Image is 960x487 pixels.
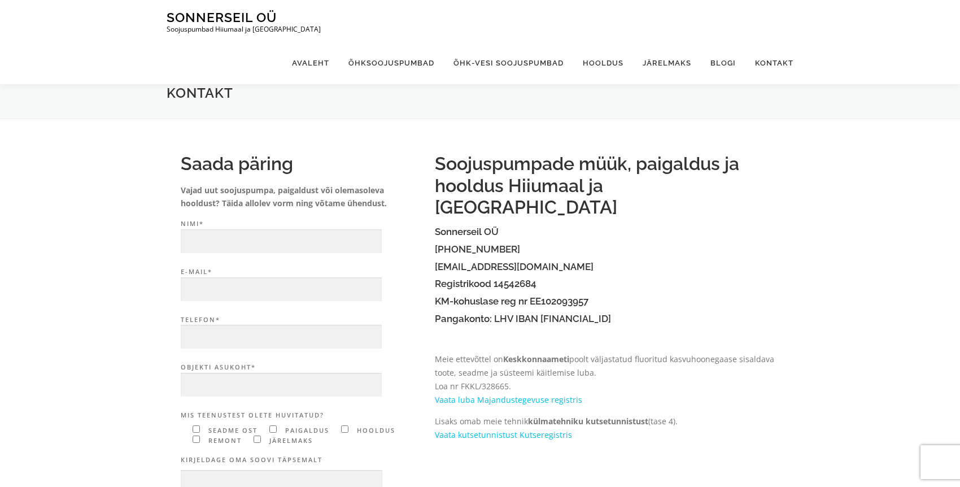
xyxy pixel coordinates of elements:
[282,42,339,84] a: Avaleht
[181,229,382,254] input: Nimi*
[435,296,779,307] h4: KM-kohuslase reg nr EE102093957
[435,429,572,440] a: Vaata kutsetunnistust Kutseregistris
[435,227,779,237] h4: Sonnerseil OÜ
[633,42,701,84] a: Järelmaks
[267,436,313,445] span: järelmaks
[435,314,779,324] h4: Pangakonto: LHV IBAN [FINANCIAL_ID]
[745,42,793,84] a: Kontakt
[181,362,424,397] label: Objekti asukoht*
[167,25,321,33] p: Soojuspumbad Hiiumaal ja [GEOGRAPHIC_DATA]
[573,42,633,84] a: Hooldus
[167,84,793,102] h1: Kontakt
[435,261,594,272] a: [EMAIL_ADDRESS][DOMAIN_NAME]
[181,410,424,421] label: Mis teenustest olete huvitatud?
[181,219,424,254] label: Nimi*
[435,415,779,442] p: Lisaks omab meie tehnik (tase 4).
[181,315,424,350] label: Telefon*
[354,426,395,434] span: hooldus
[435,353,779,406] p: Meie ettevõttel on poolt väljastatud fluoritud kasvuhoonegaase sisaldava toote, seadme ja süsteem...
[181,185,387,209] strong: Vajad uut soojuspumpa, paigaldust või olemasoleva hooldust? Täida allolev vorm ning võtame ühendust.
[181,325,382,349] input: Telefon*
[444,42,573,84] a: Õhk-vesi soojuspumbad
[206,436,242,445] span: remont
[339,42,444,84] a: Õhksoojuspumbad
[181,277,382,302] input: E-mail*
[181,153,424,175] h2: Saada päring
[181,373,382,397] input: Objekti asukoht*
[528,416,648,427] strong: külmatehniku kutsetunnistust
[206,426,258,434] span: seadme ost
[435,153,779,218] h2: Soojuspumpade müük, paigaldus ja hooldus Hiiumaal ja [GEOGRAPHIC_DATA]
[435,394,582,405] a: Vaata luba Majandustegevuse registris
[503,354,569,364] strong: Keskkonnaameti
[435,244,779,255] h4: [PHONE_NUMBER]
[181,267,424,302] label: E-mail*
[181,455,424,466] label: Kirjeldage oma soovi täpsemalt
[167,10,277,25] a: Sonnerseil OÜ
[701,42,745,84] a: Blogi
[435,279,779,289] h4: Registrikood 14542684
[282,426,329,434] span: paigaldus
